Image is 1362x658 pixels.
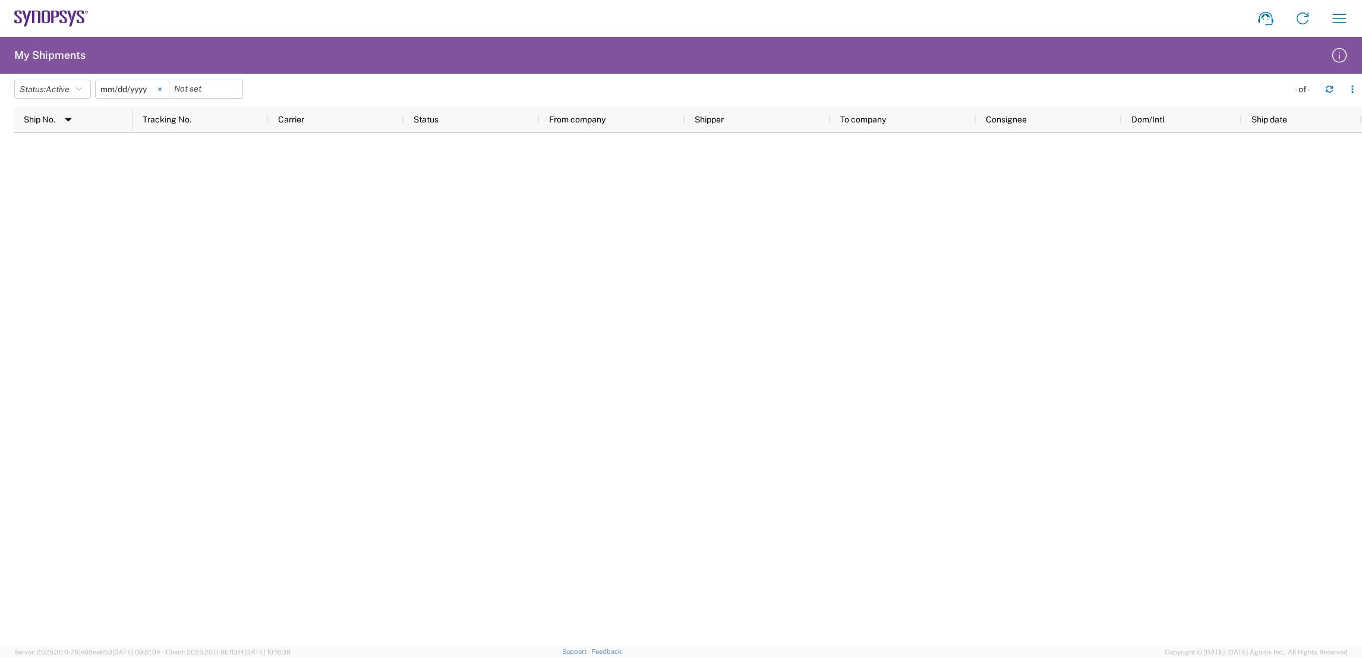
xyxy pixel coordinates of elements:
a: Support [562,648,592,655]
input: Not set [169,80,242,98]
span: Status [414,115,439,124]
span: Consignee [986,115,1027,124]
div: - of - [1295,84,1316,95]
button: Status:Active [14,80,91,99]
span: Active [46,84,70,94]
span: Server: 2025.20.0-710e05ee653 [14,648,160,656]
span: Shipper [695,115,724,124]
span: Copyright © [DATE]-[DATE] Agistix Inc., All Rights Reserved [1165,647,1348,657]
a: Feedback [591,648,622,655]
span: Carrier [278,115,304,124]
input: Not set [96,80,169,98]
span: Dom/Intl [1131,115,1165,124]
span: Client: 2025.20.0-8b113f4 [166,648,291,656]
span: To company [840,115,886,124]
span: From company [549,115,606,124]
span: Tracking No. [143,115,191,124]
h2: My Shipments [14,48,86,62]
img: arrow-dropdown.svg [59,110,78,129]
span: Ship No. [24,115,55,124]
span: [DATE] 09:51:04 [112,648,160,656]
span: Ship date [1251,115,1287,124]
span: [DATE] 10:16:38 [244,648,291,656]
